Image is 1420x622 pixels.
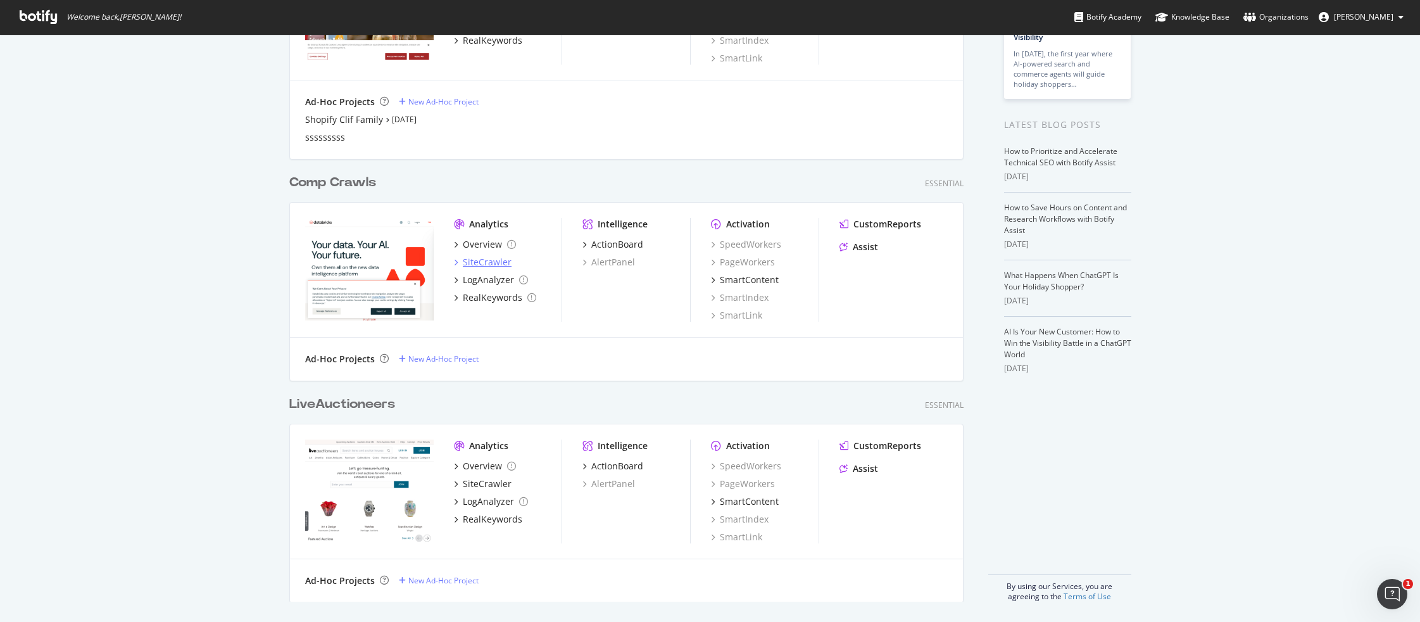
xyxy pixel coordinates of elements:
[1004,326,1131,360] a: AI Is Your New Customer: How to Win the Visibility Battle in a ChatGPT World
[1243,11,1309,23] div: Organizations
[1014,10,1119,42] a: Prepare for [DATE][DATE] 2025 by Prioritizing AI Search Visibility
[399,575,479,586] a: New Ad-Hoc Project
[591,460,643,473] div: ActionBoard
[1004,146,1117,168] a: How to Prioritize and Accelerate Technical SEO with Botify Assist
[454,495,528,508] a: LogAnalyzer
[305,574,375,587] div: Ad-Hoc Projects
[408,353,479,364] div: New Ad-Hoc Project
[463,460,502,473] div: Overview
[305,353,375,365] div: Ad-Hoc Projects
[289,395,400,414] a: LiveAuctioneers
[1377,579,1407,609] iframe: Intercom live chat
[1004,239,1131,250] div: [DATE]
[1334,11,1393,22] span: Will Lau
[726,218,770,231] div: Activation
[853,462,878,475] div: Assist
[305,96,375,108] div: Ad-Hoc Projects
[1004,270,1119,292] a: What Happens When ChatGPT Is Your Holiday Shopper?
[305,131,345,144] a: sssssssss
[1004,363,1131,374] div: [DATE]
[463,478,512,490] div: SiteCrawler
[726,440,770,452] div: Activation
[853,241,878,253] div: Assist
[1004,202,1127,236] a: How to Save Hours on Content and Research Workflows with Botify Assist
[454,274,528,286] a: LogAnalyzer
[454,291,536,304] a: RealKeywords
[463,513,522,526] div: RealKeywords
[711,513,769,526] a: SmartIndex
[711,531,762,543] a: SmartLink
[582,238,643,251] a: ActionBoard
[469,440,508,452] div: Analytics
[289,174,376,192] div: Comp Crawls
[711,238,781,251] a: SpeedWorkers
[454,256,512,269] a: SiteCrawler
[1004,295,1131,307] div: [DATE]
[66,12,181,22] span: Welcome back, [PERSON_NAME] !
[289,174,381,192] a: Comp Crawls
[582,478,635,490] a: AlertPanel
[463,238,502,251] div: Overview
[839,241,878,253] a: Assist
[711,52,762,65] div: SmartLink
[463,291,522,304] div: RealKeywords
[598,440,648,452] div: Intelligence
[711,495,779,508] a: SmartContent
[408,96,479,107] div: New Ad-Hoc Project
[454,478,512,490] a: SiteCrawler
[463,274,514,286] div: LogAnalyzer
[1004,171,1131,182] div: [DATE]
[463,495,514,508] div: LogAnalyzer
[839,440,921,452] a: CustomReports
[399,353,479,364] a: New Ad-Hoc Project
[469,218,508,231] div: Analytics
[711,291,769,304] a: SmartIndex
[988,574,1131,602] div: By using our Services, you are agreeing to the
[839,462,878,475] a: Assist
[711,34,769,47] a: SmartIndex
[289,395,395,414] div: LiveAuctioneers
[305,113,383,126] div: Shopify Clif Family
[839,218,921,231] a: CustomReports
[1309,7,1414,27] button: [PERSON_NAME]
[925,178,964,189] div: Essential
[463,34,522,47] div: RealKeywords
[1014,49,1121,89] div: In [DATE], the first year where AI-powered search and commerce agents will guide holiday shoppers…
[454,34,522,47] a: RealKeywords
[853,440,921,452] div: CustomReports
[454,238,516,251] a: Overview
[853,218,921,231] div: CustomReports
[454,460,516,473] a: Overview
[711,478,775,490] a: PageWorkers
[720,274,779,286] div: SmartContent
[463,256,512,269] div: SiteCrawler
[720,495,779,508] div: SmartContent
[408,575,479,586] div: New Ad-Hoc Project
[305,440,434,542] img: www.webproperty3.com
[582,460,643,473] a: ActionBoard
[582,256,635,269] a: AlertPanel
[399,96,479,107] a: New Ad-Hoc Project
[1074,11,1141,23] div: Botify Academy
[598,218,648,231] div: Intelligence
[392,114,417,125] a: [DATE]
[711,274,779,286] a: SmartContent
[925,400,964,410] div: Essential
[711,460,781,473] a: SpeedWorkers
[1064,591,1111,602] a: Terms of Use
[1403,579,1413,589] span: 1
[711,256,775,269] a: PageWorkers
[711,309,762,322] a: SmartLink
[454,513,522,526] a: RealKeywords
